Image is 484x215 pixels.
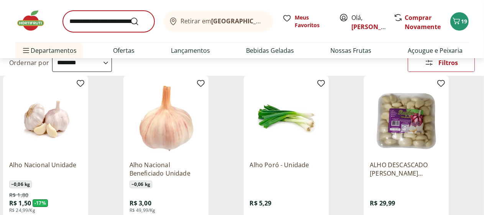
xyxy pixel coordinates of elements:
b: [GEOGRAPHIC_DATA]/[GEOGRAPHIC_DATA] [212,17,341,25]
svg: Abrir Filtros [425,58,434,67]
span: R$ 49,99/Kg [130,207,156,213]
button: Filtros [408,54,475,72]
button: Submit Search [130,17,148,26]
img: Alho Nacional Beneficiado Unidade [130,82,202,155]
img: Alho Poró - Unidade [250,82,323,155]
img: ALHO DESCASCADO RAYKA SELECIONADO 300G [370,82,443,155]
span: Meus Favoritos [295,14,330,29]
span: 19 [461,18,467,25]
span: - 17 % [33,199,48,207]
a: ALHO DESCASCADO [PERSON_NAME] SELECIONADO 300G [370,161,443,178]
a: Ofertas [113,46,135,55]
a: [PERSON_NAME] [351,23,401,31]
a: Nossas Frutas [330,46,371,55]
button: Retirar em[GEOGRAPHIC_DATA]/[GEOGRAPHIC_DATA] [164,11,273,32]
a: Lançamentos [171,46,210,55]
span: ~ 0,06 kg [130,181,152,188]
span: ~ 0,06 kg [9,181,32,188]
a: Bebidas Geladas [246,46,294,55]
button: Menu [21,41,31,60]
span: R$ 24,99/Kg [9,207,35,213]
a: Açougue e Peixaria [408,46,463,55]
img: Alho Nacional Unidade [9,82,82,155]
a: Meus Favoritos [282,14,330,29]
a: Alho Nacional Unidade [9,161,82,178]
label: Ordernar por [9,59,49,67]
span: Olá, [351,13,386,31]
span: R$ 1,50 [9,199,31,207]
span: R$ 1,80 [9,191,28,199]
span: R$ 29,99 [370,199,395,207]
a: Comprar Novamente [405,13,441,31]
span: Filtros [438,60,458,66]
span: R$ 5,29 [250,199,272,207]
a: Alho Nacional Beneficiado Unidade [130,161,202,178]
span: Departamentos [21,41,77,60]
span: R$ 3,00 [130,199,151,207]
input: search [63,11,154,32]
img: Hortifruti [15,9,54,32]
button: Carrinho [450,12,469,31]
a: Alho Poró - Unidade [250,161,323,178]
span: Retirar em [181,18,266,24]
